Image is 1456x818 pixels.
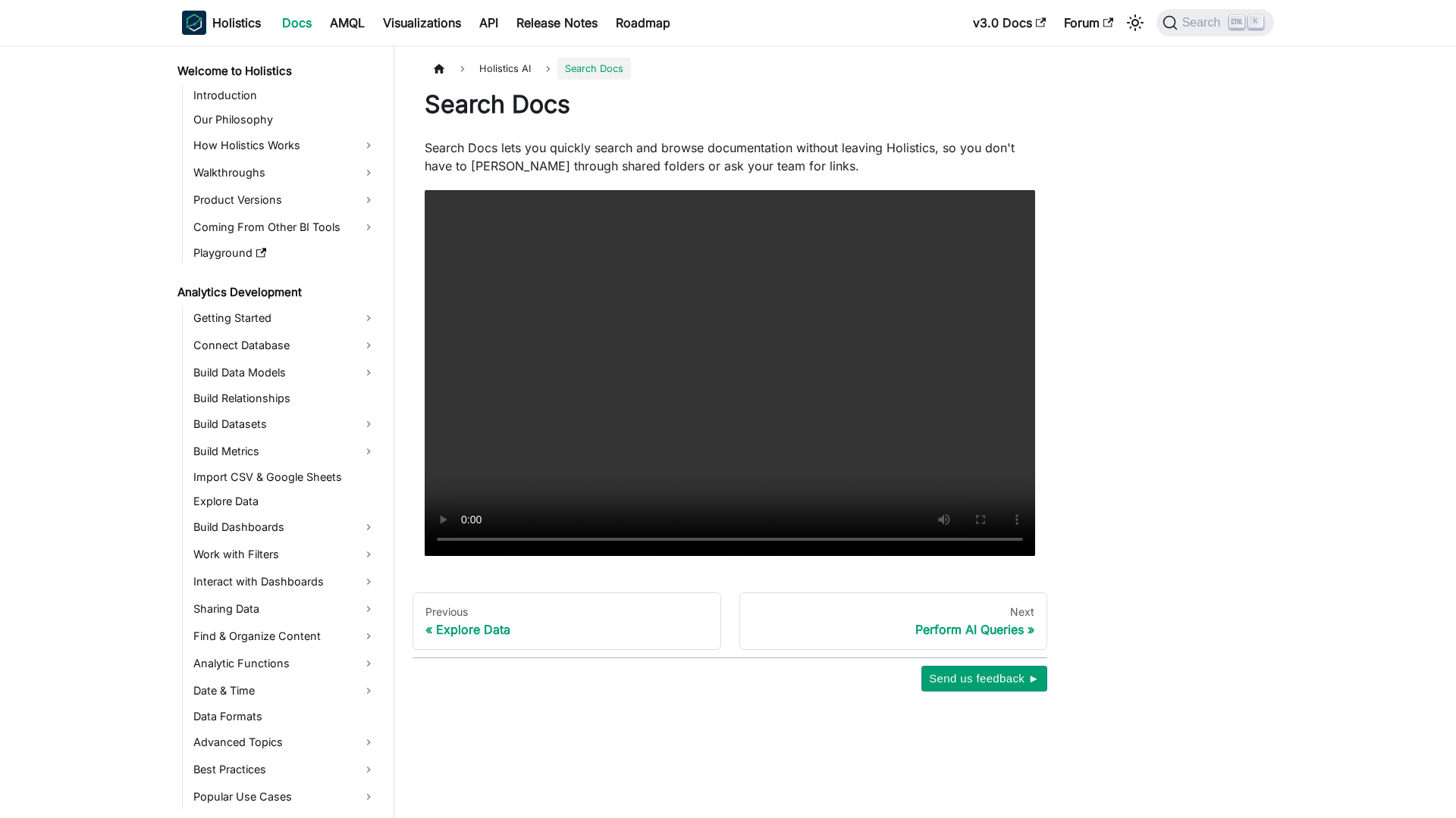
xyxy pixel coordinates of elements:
[189,491,381,512] a: Explore Data
[182,11,206,35] img: Holistics
[470,11,507,35] a: API
[189,215,381,239] a: Coming From Other BI Tools
[189,515,381,539] a: Build Dashboards
[1178,16,1230,30] span: Search
[425,622,708,637] div: Explore Data
[413,592,1047,650] nav: Docs pages
[189,188,381,212] a: Product Versions
[189,388,381,409] a: Build Relationships
[189,706,381,727] a: Data Formats
[189,467,381,488] a: Import CSV & Google Sheets
[182,11,261,35] a: HolisticsHolistics
[189,161,381,185] a: Walkthroughs
[189,439,381,464] a: Build Metrics
[189,133,381,158] a: How Holistics Works
[1123,11,1147,35] button: Switch between dark and light mode (currently light mode)
[921,666,1047,692] button: Send us feedback ►
[739,592,1048,650] a: NextPerform AI Queries
[189,570,381,594] a: Interact with Dashboards
[425,89,1035,120] h1: Search Docs
[189,242,381,264] a: Playground
[413,592,721,650] a: PreviousExplore Data
[1248,15,1263,29] kbd: K
[752,605,1035,619] div: Next
[321,11,374,35] a: AMQL
[189,361,381,385] a: Build Data Models
[189,597,381,621] a: Sharing Data
[189,785,381,809] a: Popular Use Cases
[472,58,538,80] span: Holistics AI
[425,58,1035,80] nav: Breadcrumbs
[1055,11,1122,35] a: Forum
[507,11,607,35] a: Release Notes
[167,45,394,818] nav: Docs sidebar
[189,757,381,782] a: Best Practices
[425,190,1035,556] video: Your browser does not support embedding video, but you can .
[557,58,631,80] span: Search Docs
[173,61,381,82] a: Welcome to Holistics
[1156,9,1274,36] button: Search (Ctrl+K)
[425,58,453,80] a: Home page
[189,624,381,648] a: Find & Organize Content
[752,622,1035,637] div: Perform AI Queries
[189,412,381,436] a: Build Datasets
[964,11,1055,35] a: v3.0 Docs
[189,651,381,676] a: Analytic Functions
[189,333,381,357] a: Connect Database
[273,11,321,35] a: Docs
[189,85,381,106] a: Introduction
[189,730,381,754] a: Advanced Topics
[425,139,1035,175] p: Search Docs lets you quickly search and browse documentation without leaving Holistics, so you do...
[189,306,381,330] a: Getting Started
[189,679,381,703] a: Date & Time
[929,669,1040,688] span: Send us feedback ►
[374,11,470,35] a: Visualizations
[173,282,381,303] a: Analytics Development
[189,542,381,567] a: Work with Filters
[425,605,708,619] div: Previous
[189,109,381,130] a: Our Philosophy
[212,14,261,32] b: Holistics
[607,11,679,35] a: Roadmap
